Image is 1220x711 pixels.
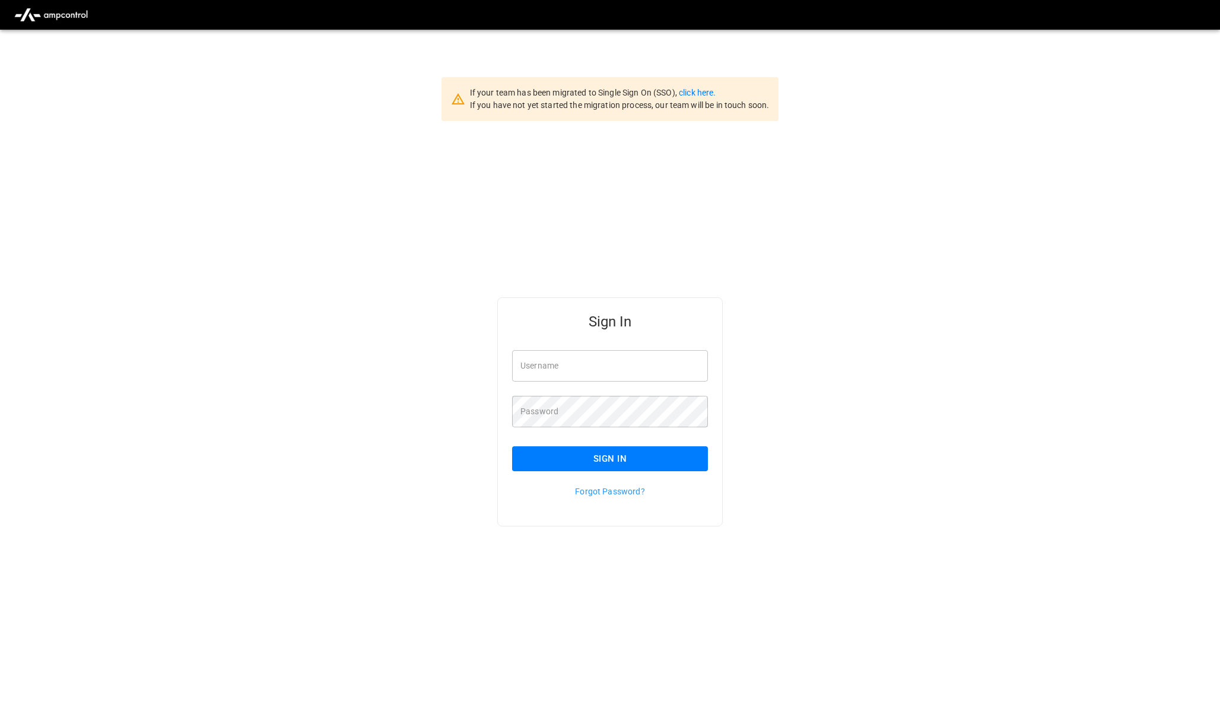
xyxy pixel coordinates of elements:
span: If you have not yet started the migration process, our team will be in touch soon. [470,100,770,110]
button: Sign In [512,446,708,471]
img: ampcontrol.io logo [9,4,93,26]
a: click here. [679,88,716,97]
p: Forgot Password? [512,485,708,497]
h5: Sign In [512,312,708,331]
span: If your team has been migrated to Single Sign On (SSO), [470,88,679,97]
